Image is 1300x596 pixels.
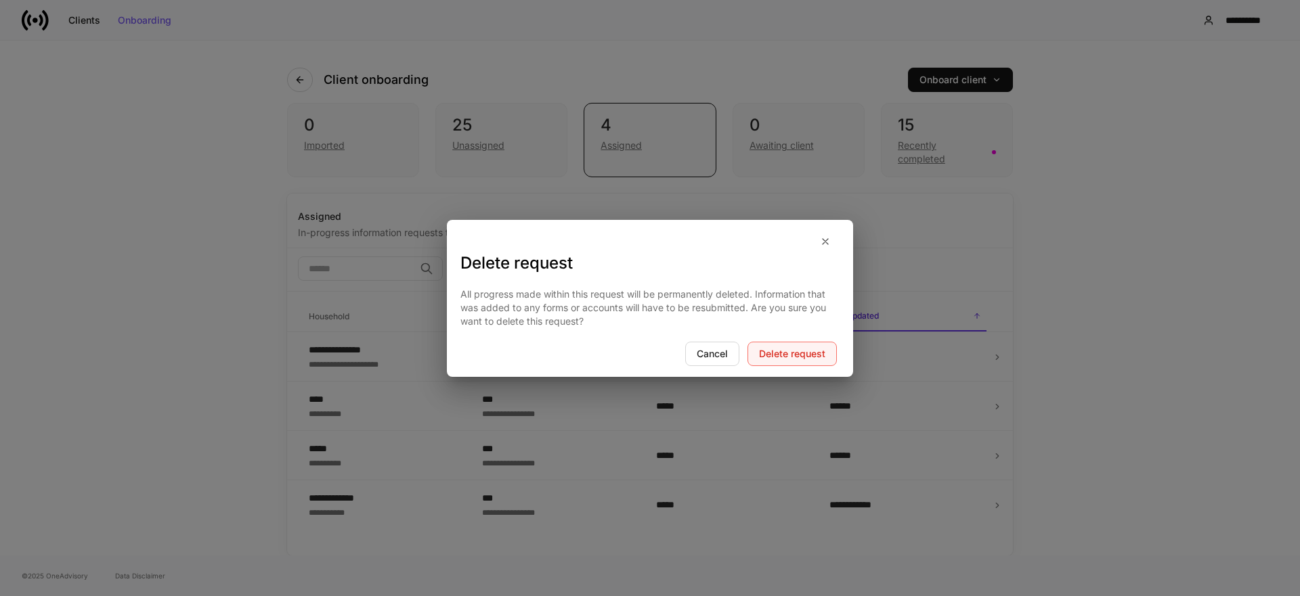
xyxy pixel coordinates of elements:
div: Cancel [697,349,728,359]
button: Cancel [685,342,739,366]
h3: Delete request [460,252,840,274]
div: Delete request [759,349,825,359]
p: All progress made within this request will be permanently deleted. Information that was added to ... [460,288,840,328]
button: Delete request [747,342,837,366]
